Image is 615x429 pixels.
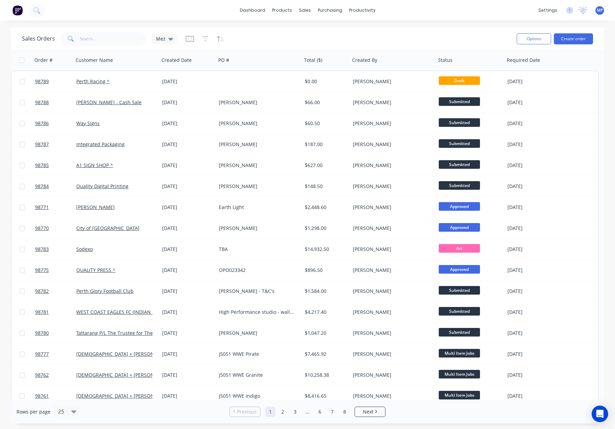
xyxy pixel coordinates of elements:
a: 98788 [35,92,76,113]
div: [PERSON_NAME] [353,183,429,190]
div: [PERSON_NAME] [219,183,295,190]
a: [DEMOGRAPHIC_DATA] + [PERSON_NAME] ^ [76,372,176,378]
a: Page 8 [339,407,350,417]
div: $0.00 [305,78,345,85]
span: 98761 [35,393,49,399]
a: 98771 [35,197,76,218]
a: 98762 [35,365,76,385]
a: 98775 [35,260,76,280]
div: [DATE] [507,99,562,106]
span: Submitted [439,286,480,295]
a: 98789 [35,71,76,92]
span: 98788 [35,99,49,106]
a: 98783 [35,239,76,260]
div: [DATE] [507,162,562,169]
div: [DATE] [507,267,562,274]
div: [PERSON_NAME] [353,267,429,274]
div: [DATE] [507,330,562,337]
div: $2,448.60 [305,204,345,211]
span: Submitted [439,97,480,106]
div: [DATE] [507,120,562,127]
div: [PERSON_NAME] [353,99,429,106]
div: [DATE] [162,141,213,148]
div: purchasing [314,5,346,15]
div: $4,217.40 [305,309,345,316]
a: Quality Digital Printing [76,183,128,189]
button: Options [517,33,551,44]
div: $14,932.50 [305,246,345,253]
div: TBA [219,246,295,253]
div: Customer Name [76,57,113,64]
span: Multi Item Jobs [439,391,480,399]
div: [DATE] [162,78,213,85]
div: settings [535,5,561,15]
div: [DATE] [507,288,562,295]
a: Sodexo [76,246,93,252]
span: 98789 [35,78,49,85]
a: dashboard [236,5,269,15]
a: 98786 [35,113,76,134]
div: High Performance studio - wallpaper [219,309,295,316]
div: $8,416.65 [305,393,345,399]
div: [PERSON_NAME] [353,372,429,378]
span: MP [597,7,603,13]
span: 98782 [35,288,49,295]
div: [PERSON_NAME] [353,162,429,169]
div: [PERSON_NAME] [219,225,295,232]
a: [PERSON_NAME] - Cash Sale [76,99,142,106]
a: Perth Racing ^ [76,78,110,85]
a: 98782 [35,281,76,301]
span: Submitted [439,160,480,169]
a: 98780 [35,323,76,343]
a: 98785 [35,155,76,176]
span: 98786 [35,120,49,127]
div: [DATE] [507,309,562,316]
a: Page 2 [278,407,288,417]
a: QUALITY PRESS ^ [76,267,115,273]
div: OPO023342 [219,267,295,274]
span: Submitted [439,328,480,337]
span: Rows per page [16,408,51,415]
div: [DATE] [162,372,213,378]
a: Integrated Packaging [76,141,125,147]
span: Multi Item Jobs [439,370,480,378]
div: [PERSON_NAME] [353,330,429,337]
span: Draft [439,76,480,85]
a: 98761 [35,386,76,406]
span: Approved [439,202,480,211]
div: Required Date [507,57,540,64]
span: Submitted [439,118,480,127]
div: $1,047.20 [305,330,345,337]
div: $60.50 [305,120,345,127]
div: [PERSON_NAME] [353,246,429,253]
span: Art [439,244,480,253]
span: Approved [439,223,480,232]
div: [DATE] [507,351,562,357]
div: [PERSON_NAME] [353,78,429,85]
a: Page 7 [327,407,337,417]
span: Submitted [439,181,480,190]
div: Earth Light [219,204,295,211]
span: 98771 [35,204,49,211]
div: [DATE] [162,162,213,169]
span: 98785 [35,162,49,169]
div: [PERSON_NAME] [219,99,295,106]
span: Next [363,408,373,415]
a: WEST COAST EAGLES FC (INDIAN PACIFIC LIMITED T/AS) ^ [76,309,206,315]
div: [DATE] [507,372,562,378]
span: 98770 [35,225,49,232]
a: A1 SIGN SHOP ^ [76,162,113,168]
div: [DATE] [507,78,562,85]
div: [PERSON_NAME] [353,141,429,148]
div: [DATE] [507,225,562,232]
div: [PERSON_NAME] - T&C's [219,288,295,295]
span: 98787 [35,141,49,148]
h1: Sales Orders [22,35,55,42]
div: Created Date [161,57,192,64]
span: 98777 [35,351,49,357]
div: J5051 WWE Indigo [219,393,295,399]
a: Page 6 [315,407,325,417]
div: $1,584.00 [305,288,345,295]
div: sales [295,5,314,15]
span: 98780 [35,330,49,337]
